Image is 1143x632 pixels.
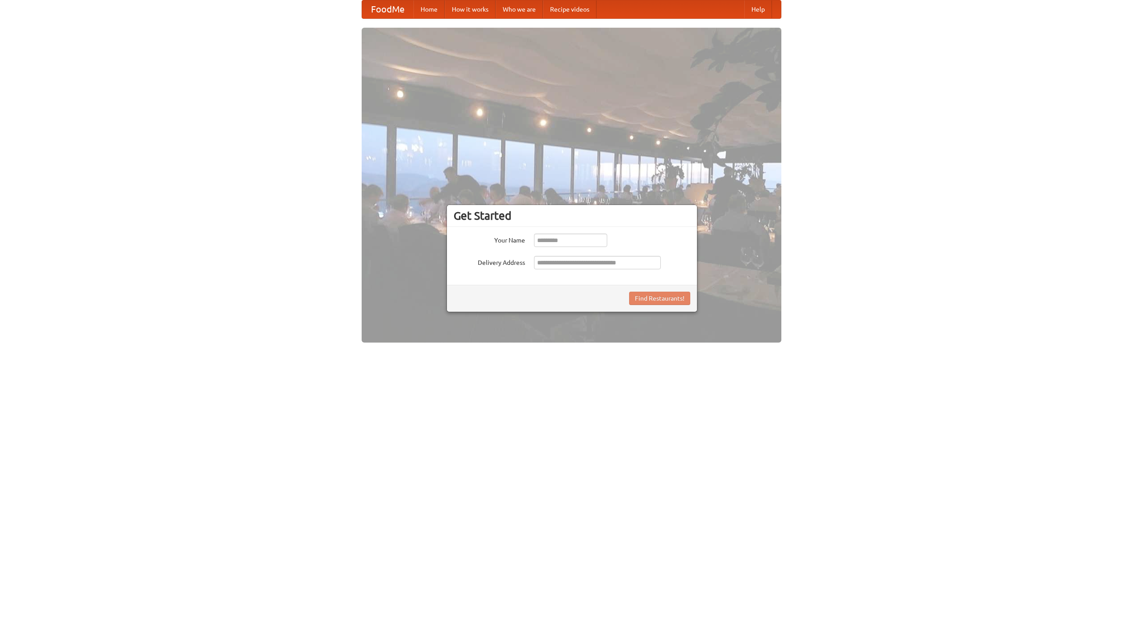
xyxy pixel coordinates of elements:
a: Help [744,0,772,18]
a: How it works [445,0,496,18]
a: FoodMe [362,0,413,18]
a: Recipe videos [543,0,597,18]
h3: Get Started [454,209,690,222]
label: Delivery Address [454,256,525,267]
a: Who we are [496,0,543,18]
button: Find Restaurants! [629,292,690,305]
label: Your Name [454,234,525,245]
a: Home [413,0,445,18]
